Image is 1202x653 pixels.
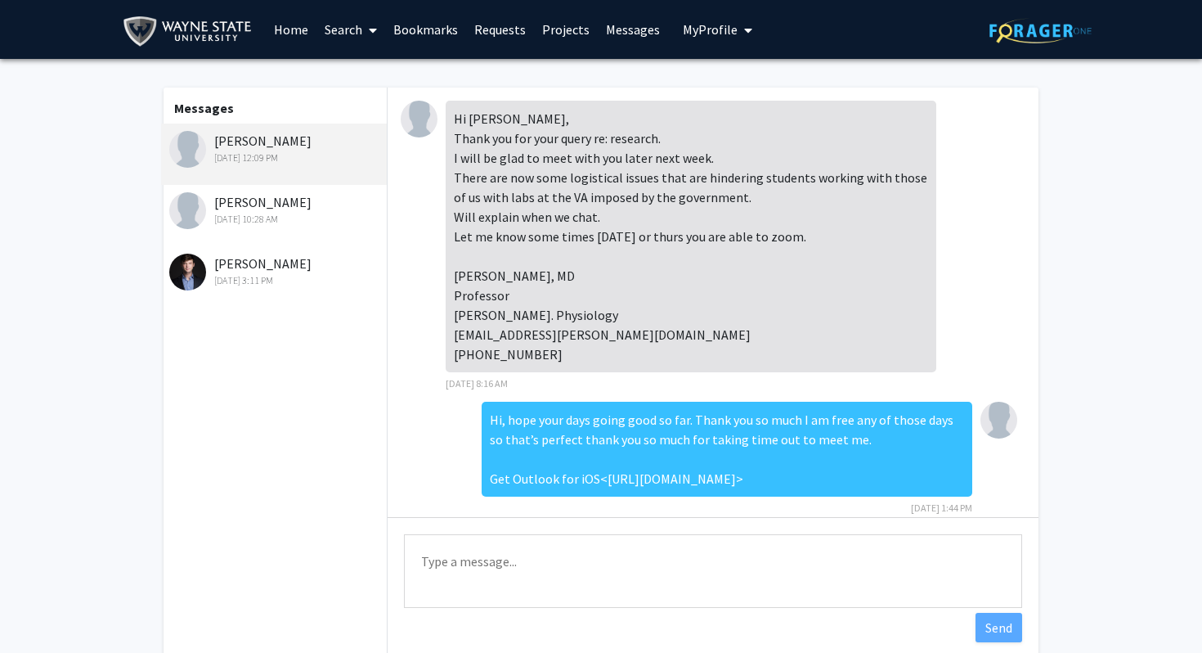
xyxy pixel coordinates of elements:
[169,212,383,227] div: [DATE] 10:28 AM
[466,1,534,58] a: Requests
[534,1,598,58] a: Projects
[683,21,738,38] span: My Profile
[169,254,206,290] img: Brandon Rogers
[482,402,972,497] div: Hi, hope your days going good so far. Thank you so much I am free any of those days so that’s per...
[169,254,383,288] div: [PERSON_NAME]
[976,613,1022,642] button: Send
[911,502,972,514] span: [DATE] 1:44 PM
[446,377,508,390] span: [DATE] 8:16 AM
[123,13,259,50] img: Wayne State University Logo
[12,579,70,641] iframe: Chat
[169,192,383,227] div: [PERSON_NAME]
[169,151,383,165] div: [DATE] 12:09 PM
[169,131,206,168] img: Rossi Noreen
[404,534,1022,608] textarea: Message
[980,402,1017,439] img: Ayan Kabir Qureshi
[316,1,385,58] a: Search
[169,273,383,288] div: [DATE] 3:11 PM
[989,18,1092,43] img: ForagerOne Logo
[401,101,437,137] img: Rossi Noreen
[446,101,936,372] div: Hi [PERSON_NAME], Thank you for your query re: research. I will be glad to meet with you later ne...
[174,100,234,116] b: Messages
[169,192,206,229] img: Kang Chen
[598,1,668,58] a: Messages
[385,1,466,58] a: Bookmarks
[266,1,316,58] a: Home
[169,131,383,165] div: [PERSON_NAME]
